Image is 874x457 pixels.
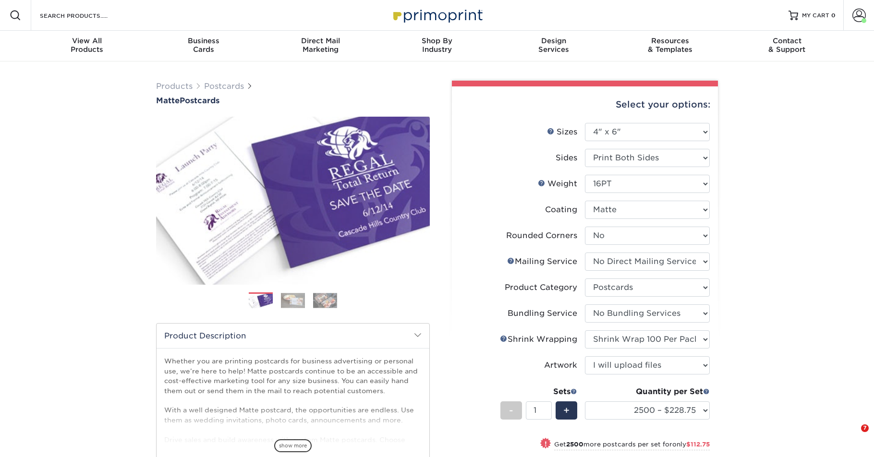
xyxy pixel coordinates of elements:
[544,360,577,371] div: Artwork
[29,36,146,54] div: Products
[156,82,193,91] a: Products
[585,386,710,397] div: Quantity per Set
[612,36,728,45] span: Resources
[545,439,547,449] span: !
[460,86,710,123] div: Select your options:
[861,424,869,432] span: 7
[505,282,577,293] div: Product Category
[509,403,513,418] span: -
[389,5,485,25] img: Primoprint
[379,36,496,45] span: Shop By
[831,12,836,19] span: 0
[545,204,577,216] div: Coating
[566,441,583,448] strong: 2500
[39,10,133,21] input: SEARCH PRODUCTS.....
[262,31,379,61] a: Direct MailMarketing
[156,96,430,105] h1: Postcards
[29,31,146,61] a: View AllProducts
[563,403,570,418] span: +
[495,36,612,54] div: Services
[728,36,845,45] span: Contact
[313,293,337,308] img: Postcards 03
[728,31,845,61] a: Contact& Support
[841,424,864,447] iframe: Intercom live chat
[500,334,577,345] div: Shrink Wrapping
[612,36,728,54] div: & Templates
[508,308,577,319] div: Bundling Service
[156,106,430,295] img: Matte 01
[146,31,262,61] a: BusinessCards
[157,324,429,348] h2: Product Description
[495,36,612,45] span: Design
[156,96,430,105] a: MattePostcards
[506,230,577,241] div: Rounded Corners
[379,31,496,61] a: Shop ByIndustry
[146,36,262,45] span: Business
[495,31,612,61] a: DesignServices
[612,31,728,61] a: Resources& Templates
[156,96,180,105] span: Matte
[29,36,146,45] span: View All
[249,293,273,310] img: Postcards 01
[672,441,710,448] span: only
[146,36,262,54] div: Cards
[547,126,577,138] div: Sizes
[274,439,312,452] span: show more
[204,82,244,91] a: Postcards
[802,12,829,20] span: MY CART
[262,36,379,54] div: Marketing
[379,36,496,54] div: Industry
[686,441,710,448] span: $112.75
[538,178,577,190] div: Weight
[281,293,305,308] img: Postcards 02
[262,36,379,45] span: Direct Mail
[556,152,577,164] div: Sides
[507,256,577,267] div: Mailing Service
[554,441,710,450] small: Get more postcards per set for
[500,386,577,397] div: Sets
[728,36,845,54] div: & Support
